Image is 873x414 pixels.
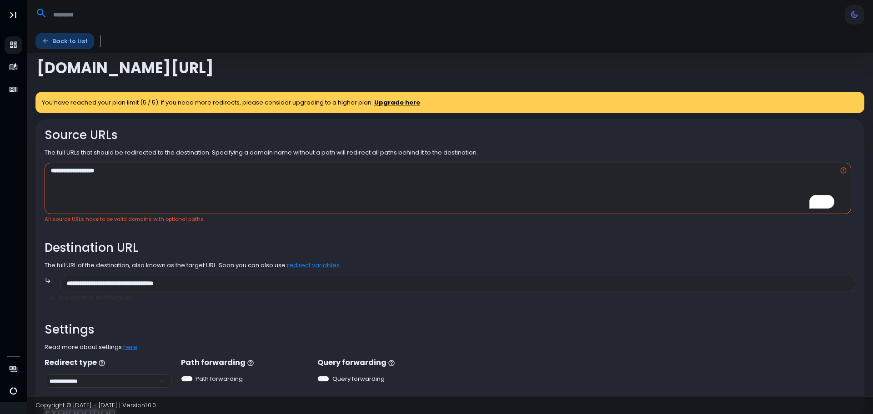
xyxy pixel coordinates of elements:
[45,343,856,352] p: Read more about settings .
[35,401,156,409] span: Copyright © [DATE] - [DATE] | Version 1.0.0
[45,357,172,368] p: Redirect type
[35,92,864,114] div: You have reached your plan limit (5 / 5). If you need more redirects, please consider upgrading t...
[45,163,852,214] textarea: To enrich screen reader interactions, please activate Accessibility in Grammarly extension settings
[45,241,856,255] h2: Destination URL
[123,343,137,351] a: here
[287,261,340,269] a: redirect variables
[181,357,309,368] p: Path forwarding
[45,128,856,142] h2: Source URLs
[45,215,856,223] div: All source URLs have to be valid domains with optional paths
[35,33,94,49] a: Back to List
[45,323,856,337] h2: Settings
[45,261,856,270] p: The full URL of the destination, also known as the target URL. Soon you can also use .
[196,374,243,384] label: Path forwarding
[374,98,420,107] a: Upgrade here
[5,6,22,24] button: Toggle Aside
[332,374,385,384] label: Query forwarding
[45,291,137,304] button: Use dynamic destinations
[45,148,856,157] p: The full URLs that should be redirected to the destination. Specifying a domain name without a pa...
[317,357,445,368] p: Query forwarding
[37,59,214,77] span: [DOMAIN_NAME][URL]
